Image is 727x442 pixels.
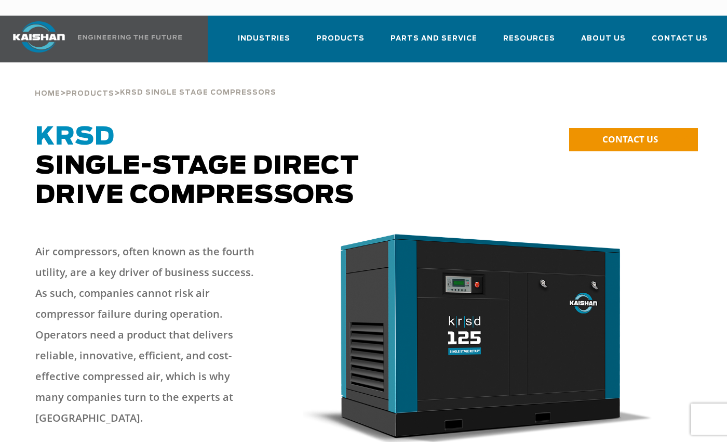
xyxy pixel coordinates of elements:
[569,128,698,151] a: CONTACT US
[652,25,708,60] a: Contact Us
[238,25,290,60] a: Industries
[391,25,477,60] a: Parts and Service
[35,241,255,428] p: Air compressors, often known as the fourth utility, are a key driver of business success. As such...
[316,33,365,45] span: Products
[581,25,626,60] a: About Us
[581,33,626,45] span: About Us
[78,35,182,40] img: Engineering the future
[503,25,555,60] a: Resources
[35,62,276,102] div: > >
[316,25,365,60] a: Products
[35,125,359,208] span: Single-Stage Direct Drive Compressors
[238,33,290,45] span: Industries
[35,125,115,150] span: KRSD
[66,88,114,98] a: Products
[35,88,60,98] a: Home
[503,33,555,45] span: Resources
[652,33,708,45] span: Contact Us
[602,133,658,145] span: CONTACT US
[120,89,276,96] span: krsd single stage compressors
[391,33,477,45] span: Parts and Service
[35,90,60,97] span: Home
[66,90,114,97] span: Products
